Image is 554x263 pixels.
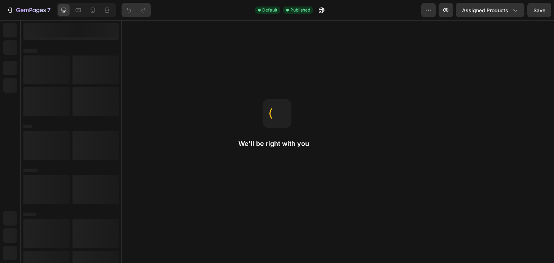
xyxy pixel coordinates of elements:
button: Save [527,3,551,17]
p: 7 [47,6,50,14]
span: Default [262,7,277,13]
button: 7 [3,3,54,17]
button: Assigned Products [456,3,524,17]
div: Undo/Redo [122,3,151,17]
h2: We'll be right with you [238,139,316,148]
span: Published [290,7,310,13]
span: Save [533,7,545,13]
span: Assigned Products [462,6,508,14]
